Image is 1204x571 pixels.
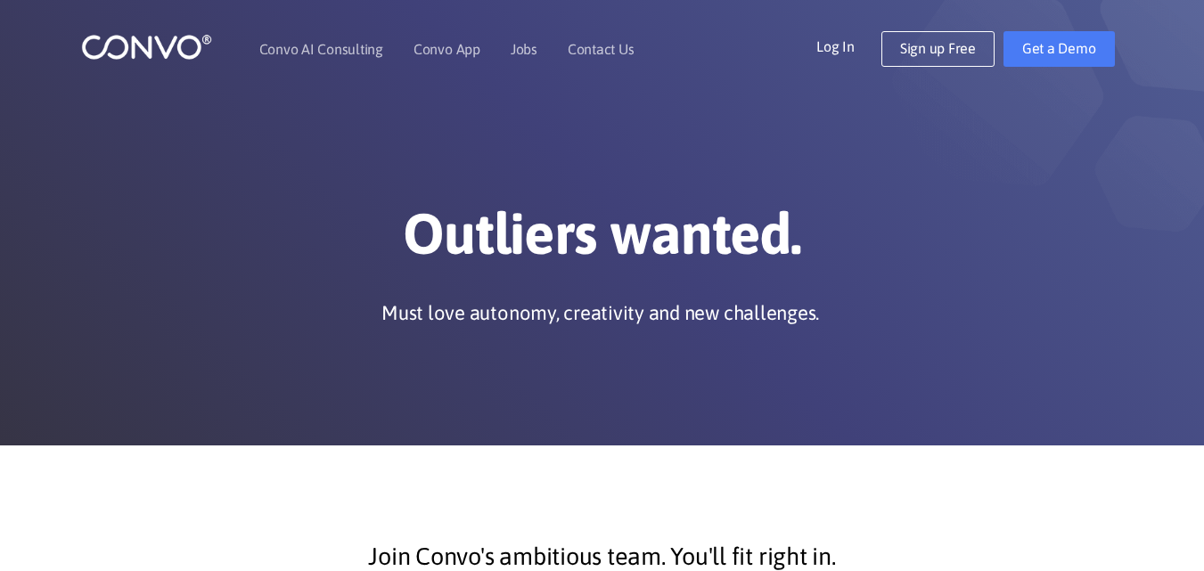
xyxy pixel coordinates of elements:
a: Convo App [414,42,480,56]
a: Contact Us [568,42,635,56]
a: Sign up Free [881,31,995,67]
a: Get a Demo [1003,31,1115,67]
a: Log In [816,31,881,60]
p: Must love autonomy, creativity and new challenges. [381,299,819,326]
h1: Outliers wanted. [108,200,1097,281]
a: Convo AI Consulting [259,42,383,56]
a: Jobs [511,42,537,56]
img: logo_1.png [81,33,212,61]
